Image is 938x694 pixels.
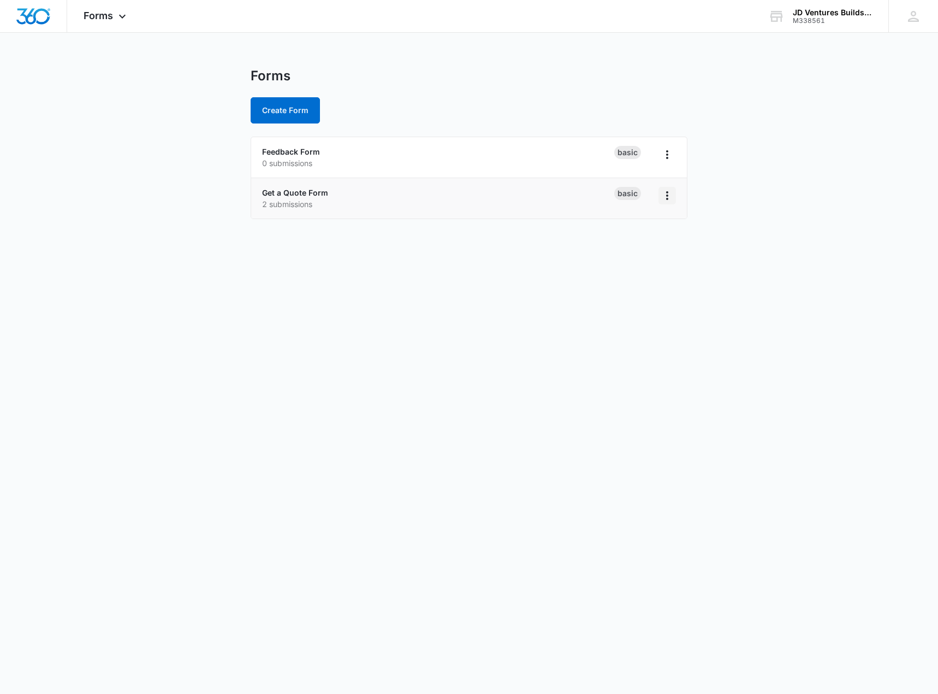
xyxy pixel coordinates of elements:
[793,17,872,25] div: account id
[658,146,676,163] button: Overflow Menu
[251,97,320,123] button: Create Form
[84,10,113,21] span: Forms
[793,8,872,17] div: account name
[614,187,641,200] div: Basic
[262,188,328,197] a: Get a Quote Form
[251,68,290,84] h1: Forms
[614,146,641,159] div: Basic
[262,198,614,210] p: 2 submissions
[262,157,614,169] p: 0 submissions
[262,147,320,156] a: Feedback Form
[658,187,676,204] button: Overflow Menu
